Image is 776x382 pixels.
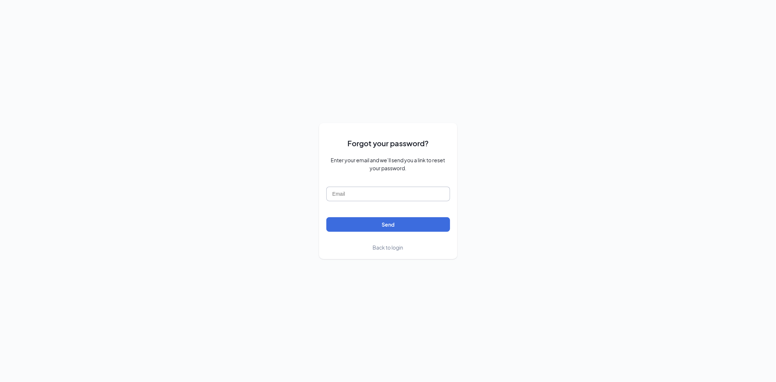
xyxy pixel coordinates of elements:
[373,243,403,252] a: Back to login
[326,187,450,201] input: Email
[326,217,450,232] button: Send
[347,138,429,149] span: Forgot your password?
[373,244,403,251] span: Back to login
[326,156,450,172] span: Enter your email and we’ll send you a link to reset your password.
